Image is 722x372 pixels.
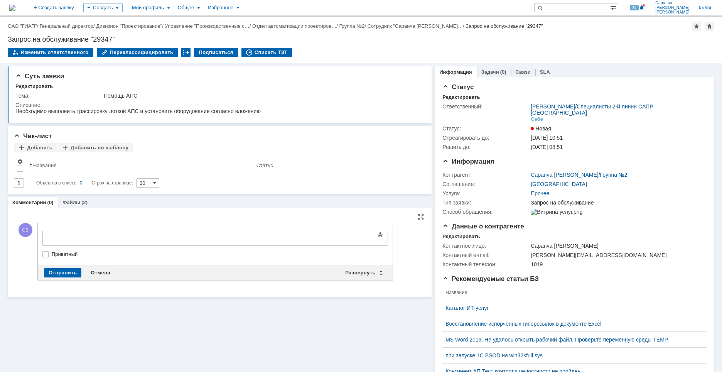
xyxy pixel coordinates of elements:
[442,135,529,141] div: Отреагировать до:
[40,23,93,29] a: Генеральный директор
[339,23,367,29] div: /
[445,336,697,343] a: MS Word 2019. Не удалось открыть рабочий файл. Проверьте переменную среды TEMP.
[15,93,102,99] div: Тема:
[442,209,529,215] div: Способ обращения:
[445,352,697,358] a: при запуске 1С BSOD на win32kfull.sys
[540,69,550,75] a: SLA
[80,178,83,188] div: 0
[8,23,37,29] a: ОАО "ГИАП"
[442,83,474,91] span: Статус
[442,94,480,100] div: Редактировать
[181,48,191,57] div: Работа с массовостью
[33,162,57,168] div: Название
[630,5,639,10] span: 34
[15,73,64,80] span: Суть заявки
[442,200,529,206] div: Тип заявки:
[442,158,494,165] span: Информация
[600,172,628,178] a: Группа №2
[17,159,23,165] span: Настройки
[252,23,336,29] a: Отдел автоматизации проектиров…
[368,23,466,29] div: /
[442,190,529,196] div: Услуга:
[531,103,575,110] a: [PERSON_NAME]
[531,103,702,116] div: /
[368,23,463,29] a: Сотрудник "Саранча [PERSON_NAME]…
[442,233,480,240] div: Редактировать
[62,200,80,205] a: Файлы
[52,251,386,257] label: Приватный
[256,162,273,168] div: Статус
[531,125,551,132] span: Новая
[531,172,627,178] div: /
[36,178,133,188] i: Строк на странице:
[376,230,385,239] span: Показать панель инструментов
[531,181,587,187] a: [GEOGRAPHIC_DATA]
[439,69,472,75] a: Информация
[531,200,702,206] div: Запрос на обслуживание
[40,23,96,29] div: /
[655,10,690,15] span: [PERSON_NAME]
[83,3,123,12] div: Создать
[531,209,582,215] img: Витрина услуг.png
[655,5,690,10] span: [PERSON_NAME]
[531,172,598,178] a: Саранча [PERSON_NAME]
[8,23,40,29] div: /
[466,23,543,29] div: Запрос на обслуживание "29347"
[8,36,714,43] div: Запрос на обслуживание "29347"
[165,23,250,29] a: Управление "Производственные с…
[442,261,529,267] div: Контактный телефон:
[445,305,697,311] a: Каталог ИТ-услуг
[15,83,53,90] div: Редактировать
[442,125,529,132] div: Статус:
[531,135,563,141] span: [DATE] 10:51
[96,23,162,29] a: Дивизион "Проектирование"
[531,261,702,267] div: 1019
[442,103,529,110] div: Ответственный:
[253,156,419,175] th: Статус
[531,243,702,249] div: Саранча [PERSON_NAME]
[9,5,15,11] img: logo
[531,103,653,116] a: Специалисты 2-й линии САПР [GEOGRAPHIC_DATA]
[15,102,422,108] div: Описание:
[26,156,253,175] th: Название
[531,144,563,150] span: [DATE] 08:51
[442,275,539,282] span: Рекомендуемые статьи БЗ
[104,93,420,99] div: Помощь АПС
[531,252,702,258] div: [PERSON_NAME][EMAIL_ADDRESS][DOMAIN_NAME]
[705,22,714,31] div: Сделать домашней страницей
[500,69,506,75] div: (0)
[19,223,32,237] span: СВ
[252,23,339,29] div: /
[14,132,52,140] span: Чек-лист
[442,144,529,150] div: Решить до:
[36,180,78,186] span: Объектов в списке:
[655,1,690,5] span: Саранча
[96,23,165,29] div: /
[47,200,54,205] div: (0)
[418,214,424,220] div: На всю страницу
[442,181,529,187] div: Соглашение:
[531,116,543,122] div: Себе
[692,22,701,31] div: Добавить в избранное
[442,285,700,300] th: Название
[12,200,46,205] a: Комментарии
[9,5,15,11] a: Перейти на домашнюю страницу
[339,23,364,29] a: Группа №2
[442,172,529,178] div: Контрагент:
[442,252,529,258] div: Контактный e-mail:
[610,3,618,11] span: Расширенный поиск
[531,190,549,196] a: Прочее
[165,23,253,29] div: /
[442,243,529,249] div: Контактное лицо:
[481,69,499,75] a: Задачи
[516,69,531,75] a: Связи
[81,200,88,205] div: (2)
[445,321,697,327] a: Восстановление испорченных гиперссылок в документе Excel
[442,223,524,230] span: Данные о контрагенте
